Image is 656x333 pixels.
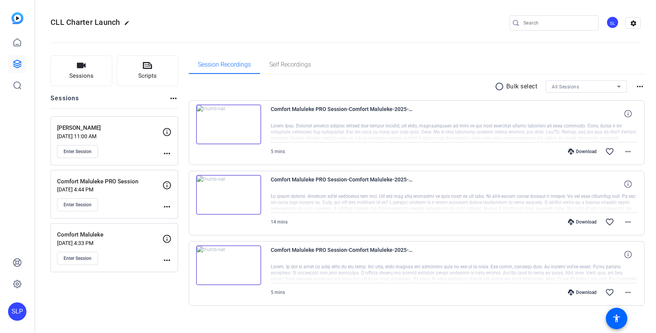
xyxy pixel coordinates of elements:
p: Comfort Maluleke PRO Session [57,177,162,186]
span: Comfort Maluleke PRO Session-Comfort Maluleke-2025-08-07-09-32-09-773-0 [271,245,412,264]
mat-icon: more_horiz [169,94,178,103]
div: SL [606,16,619,29]
span: Self Recordings [269,62,311,68]
iframe: Drift Widget Chat Controller [509,286,647,324]
div: Download [564,149,600,155]
mat-icon: radio_button_unchecked [495,82,506,91]
button: Scripts [117,55,178,86]
span: 14 mins [271,219,288,225]
span: Enter Session [64,255,92,261]
mat-icon: more_horiz [623,217,633,227]
p: [PERSON_NAME] [57,124,162,132]
mat-icon: settings [626,18,641,29]
div: Download [564,219,600,225]
span: 5 mins [271,149,285,154]
span: CLL Charter Launch [51,18,120,27]
mat-icon: edit [124,20,133,29]
span: Comfort Maluleke PRO Session-Comfort Maluleke-2025-08-07-09-53-26-779-0 [271,104,412,123]
img: thumb-nail [196,245,261,285]
mat-icon: more_horiz [635,82,645,91]
p: [DATE] 11:00 AM [57,133,162,139]
mat-icon: favorite_border [605,217,614,227]
h2: Sessions [51,94,79,108]
mat-icon: more_horiz [162,149,172,158]
span: Session Recordings [198,62,251,68]
button: Enter Session [57,252,98,265]
img: thumb-nail [196,104,261,144]
span: Comfort Maluleke PRO Session-Comfort Maluleke-2025-08-07-09-38-51-762-0 [271,175,412,193]
p: Bulk select [506,82,538,91]
input: Search [523,18,592,28]
mat-icon: more_horiz [162,202,172,211]
div: SLP [8,302,26,321]
button: Enter Session [57,145,98,158]
span: Sessions [69,72,93,80]
ngx-avatar: Studio La Plage [606,16,620,29]
mat-icon: favorite_border [605,147,614,156]
button: Sessions [51,55,112,86]
span: Enter Session [64,202,92,208]
img: blue-gradient.svg [11,12,23,24]
p: Comfort Maluleke [57,230,162,239]
span: All Sessions [552,84,579,90]
span: 5 mins [271,290,285,295]
mat-icon: more_horiz [623,147,633,156]
span: Scripts [138,72,157,80]
img: thumb-nail [196,175,261,215]
mat-icon: more_horiz [162,256,172,265]
span: Enter Session [64,149,92,155]
p: [DATE] 4:33 PM [57,240,162,246]
button: Enter Session [57,198,98,211]
p: [DATE] 4:44 PM [57,186,162,193]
